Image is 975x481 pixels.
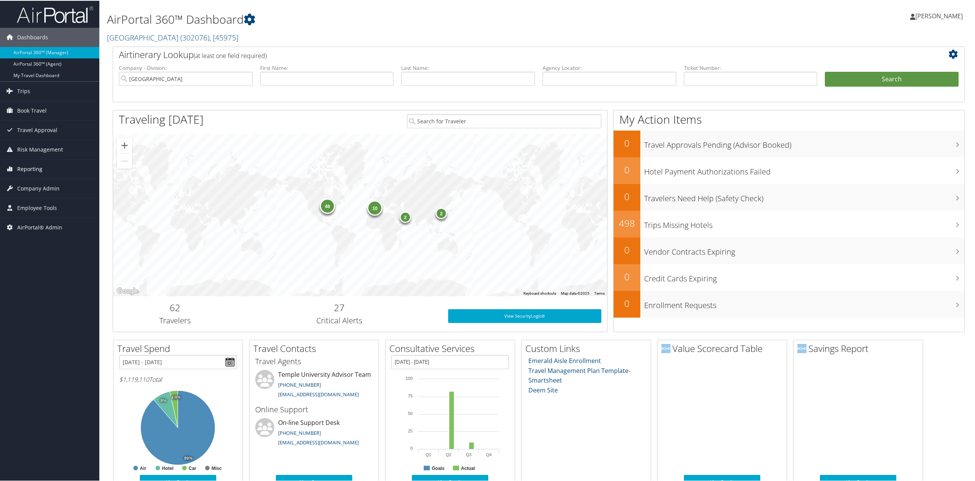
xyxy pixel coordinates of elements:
[117,341,243,354] h2: Travel Spend
[543,63,676,71] label: Agency Locator:
[466,452,472,456] text: Q3
[242,300,437,313] h2: 27
[644,295,964,310] h3: Enrollment Requests
[910,4,970,27] a: [PERSON_NAME]
[119,315,231,325] h3: Travelers
[107,11,683,27] h1: AirPortal 360™ Dashboard
[117,137,132,152] button: Zoom in
[661,341,787,354] h2: Value Scorecard Table
[661,343,671,352] img: domo-logo.png
[278,429,321,436] a: [PHONE_NUMBER]
[525,341,651,354] h2: Custom Links
[915,11,963,19] span: [PERSON_NAME]
[140,465,146,470] text: Air
[184,455,193,460] tspan: 89%
[17,139,63,158] span: Risk Management
[212,465,222,470] text: Misc
[117,153,132,168] button: Zoom out
[614,210,964,237] a: 498Trips Missing Hotels
[528,385,558,394] a: Deem Site
[17,27,48,46] span: Dashboards
[614,157,964,183] a: 0Hotel Payment Authorizations Failed
[17,198,57,217] span: Employee Tools
[171,395,177,399] tspan: 4%
[368,199,383,215] div: 10
[448,308,601,322] a: View SecurityLogic®
[119,47,888,60] h2: Airtinerary Lookup
[242,315,437,325] h3: Critical Alerts
[432,465,445,470] text: Goals
[523,290,556,295] button: Keyboard shortcuts
[119,63,253,71] label: Company - Division:
[408,410,413,415] tspan: 50
[260,63,394,71] label: First Name:
[461,465,475,470] text: Actual
[209,32,238,42] span: , [ 45975 ]
[410,445,413,450] tspan: 0
[119,374,149,383] span: $1,119,110
[255,355,373,366] h3: Travel Agents
[644,215,964,230] h3: Trips Missing Hotels
[180,32,209,42] span: ( 302076 )
[644,162,964,176] h3: Hotel Payment Authorizations Failed
[436,207,447,218] div: 2
[684,63,818,71] label: Ticket Number:
[644,135,964,150] h3: Travel Approvals Pending (Advisor Booked)
[278,381,321,387] a: [PHONE_NUMBER]
[644,189,964,203] h3: Travelers Need Help (Safety Check)
[189,465,196,470] text: Car
[17,100,47,119] span: Book Travel
[119,300,231,313] h2: 62
[251,369,377,400] li: Temple University Advisor Team
[614,216,640,229] h2: 498
[408,428,413,433] tspan: 25
[614,296,640,309] h2: 0
[614,263,964,290] a: 0Credit Cards Expiring
[825,71,959,86] button: Search
[614,243,640,256] h2: 0
[614,163,640,176] h2: 0
[614,183,964,210] a: 0Travelers Need Help (Safety Check)
[119,111,204,127] h1: Traveling [DATE]
[278,438,359,445] a: [EMAIL_ADDRESS][DOMAIN_NAME]
[594,291,605,295] a: Terms (opens in new tab)
[407,113,601,128] input: Search for Traveler
[446,452,452,456] text: Q2
[389,341,515,354] h2: Consultative Services
[17,81,30,100] span: Trips
[278,390,359,397] a: [EMAIL_ADDRESS][DOMAIN_NAME]
[253,341,379,354] h2: Travel Contacts
[528,356,601,364] a: Emerald Aisle Enrollment
[17,5,93,23] img: airportal-logo.png
[160,398,167,402] tspan: 8%
[194,51,267,59] span: (at least one field required)
[255,404,373,414] h3: Online Support
[175,394,181,399] tspan: 0%
[797,343,807,352] img: domo-logo.png
[115,286,140,295] a: Open this area in Google Maps (opens a new window)
[644,242,964,257] h3: Vendor Contracts Expiring
[614,111,964,127] h1: My Action Items
[426,452,431,456] text: Q1
[320,198,335,213] div: 48
[17,217,62,236] span: AirPortal® Admin
[107,32,238,42] a: [GEOGRAPHIC_DATA]
[614,136,640,149] h2: 0
[486,452,492,456] text: Q4
[401,63,535,71] label: Last Name:
[406,375,413,380] tspan: 100
[614,237,964,263] a: 0Vendor Contracts Expiring
[644,269,964,283] h3: Credit Cards Expiring
[614,130,964,157] a: 0Travel Approvals Pending (Advisor Booked)
[614,290,964,317] a: 0Enrollment Requests
[797,341,923,354] h2: Savings Report
[162,465,173,470] text: Hotel
[115,286,140,295] img: Google
[528,366,630,384] a: Travel Management Plan Template- Smartsheet
[17,120,57,139] span: Travel Approval
[17,159,42,178] span: Reporting
[17,178,60,197] span: Company Admin
[119,374,237,383] h6: Total
[614,270,640,282] h2: 0
[614,189,640,202] h2: 0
